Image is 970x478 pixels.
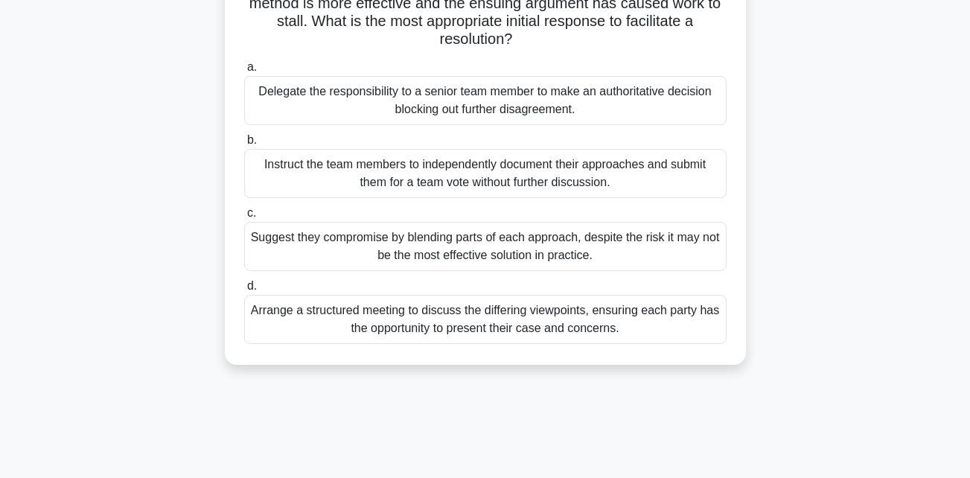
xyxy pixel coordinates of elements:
span: d. [247,279,257,292]
span: a. [247,60,257,73]
span: c. [247,206,256,219]
div: Delegate the responsibility to a senior team member to make an authoritative decision blocking ou... [244,76,727,125]
span: b. [247,133,257,146]
div: Instruct the team members to independently document their approaches and submit them for a team v... [244,149,727,198]
div: Arrange a structured meeting to discuss the differing viewpoints, ensuring each party has the opp... [244,295,727,344]
div: Suggest they compromise by blending parts of each approach, despite the risk it may not be the mo... [244,222,727,271]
